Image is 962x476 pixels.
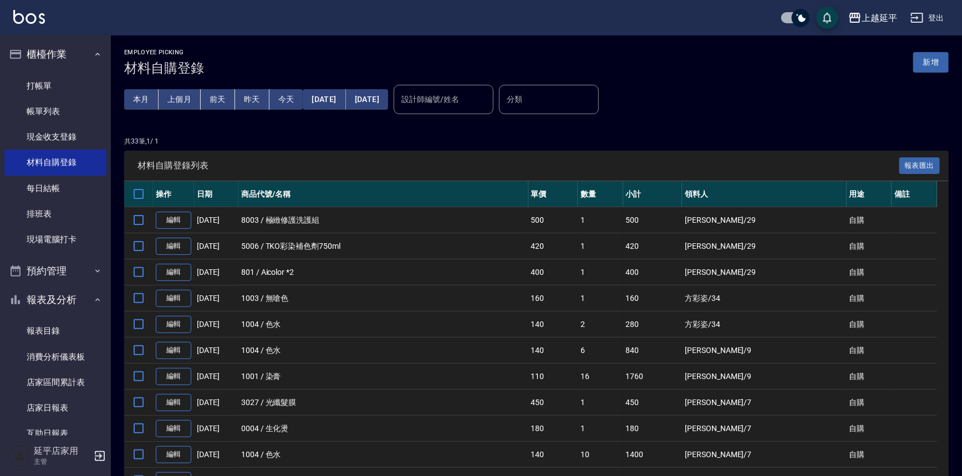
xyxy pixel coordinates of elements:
td: 1 [578,233,623,259]
a: 打帳單 [4,73,106,99]
td: [DATE] [194,233,238,259]
a: 編輯 [156,212,191,229]
td: 自購 [847,311,892,337]
td: 6 [578,337,623,364]
td: [PERSON_NAME] /7 [682,416,846,442]
a: 現場電腦打卡 [4,227,106,252]
td: [DATE] [194,442,238,468]
th: 備註 [892,181,936,207]
td: 16 [578,364,623,390]
td: [DATE] [194,311,238,337]
button: 本月 [124,89,159,110]
a: 編輯 [156,238,191,255]
button: 前天 [201,89,235,110]
td: 1760 [623,364,683,390]
td: [PERSON_NAME] /9 [682,337,846,364]
td: 500 [623,207,683,233]
img: Person [9,445,31,467]
td: 3027 / 光纖髮膜 [238,390,528,416]
a: 編輯 [156,368,191,385]
span: 材料自購登錄列表 [138,160,899,171]
a: 材料自購登錄 [4,150,106,175]
td: [PERSON_NAME] /29 [682,233,846,259]
td: [DATE] [194,259,238,285]
a: 新增 [913,57,949,67]
td: 自購 [847,364,892,390]
p: 共 33 筆, 1 / 1 [124,136,949,146]
p: 主管 [34,457,90,467]
a: 編輯 [156,264,191,281]
a: 互助日報表 [4,421,106,446]
td: 140 [528,442,578,468]
button: [DATE] [303,89,345,110]
button: 昨天 [235,89,269,110]
img: Logo [13,10,45,24]
td: 840 [623,337,683,364]
td: 160 [623,285,683,311]
td: 1003 / 無嗆色 [238,285,528,311]
button: 今天 [269,89,303,110]
td: [DATE] [194,390,238,416]
td: 5006 / TKO彩染補色劑750ml [238,233,528,259]
td: 1004 / 色水 [238,442,528,468]
a: 編輯 [156,446,191,463]
button: 預約管理 [4,257,106,285]
a: 排班表 [4,201,106,227]
td: 420 [623,233,683,259]
th: 日期 [194,181,238,207]
td: 280 [623,311,683,337]
td: 140 [528,311,578,337]
button: 報表匯出 [899,157,940,175]
a: 報表目錄 [4,318,106,344]
td: 500 [528,207,578,233]
button: 櫃檯作業 [4,40,106,69]
td: 8003 / 極緻修護洗護組 [238,207,528,233]
h5: 延平店家用 [34,446,90,457]
th: 操作 [153,181,194,207]
h2: Employee Picking [124,49,204,56]
a: 每日結帳 [4,176,106,201]
a: 報表匯出 [899,160,940,170]
td: [PERSON_NAME] /29 [682,207,846,233]
td: 方彩姿 /34 [682,285,846,311]
td: 自購 [847,233,892,259]
td: 420 [528,233,578,259]
td: 自購 [847,442,892,468]
td: 450 [528,390,578,416]
td: 0004 / 生化燙 [238,416,528,442]
td: [DATE] [194,337,238,364]
td: 方彩姿 /34 [682,311,846,337]
td: [DATE] [194,416,238,442]
button: save [816,7,838,29]
td: 1 [578,207,623,233]
td: 180 [528,416,578,442]
td: 1 [578,416,623,442]
a: 店家日報表 [4,395,106,421]
button: 報表及分析 [4,285,106,314]
td: 2 [578,311,623,337]
td: 1004 / 色水 [238,337,528,364]
th: 小計 [623,181,683,207]
a: 消費分析儀表板 [4,344,106,370]
button: 新增 [913,52,949,73]
a: 編輯 [156,394,191,411]
td: 自購 [847,259,892,285]
td: 自購 [847,416,892,442]
td: 1001 / 染膏 [238,364,528,390]
a: 編輯 [156,290,191,307]
td: [DATE] [194,207,238,233]
td: 1004 / 色水 [238,311,528,337]
button: 登出 [906,8,949,28]
a: 現金收支登錄 [4,124,106,150]
td: 1 [578,285,623,311]
a: 帳單列表 [4,99,106,124]
td: 自購 [847,207,892,233]
div: 上越延平 [862,11,897,25]
td: [PERSON_NAME] /7 [682,442,846,468]
button: 上個月 [159,89,201,110]
td: 180 [623,416,683,442]
th: 用途 [847,181,892,207]
a: 編輯 [156,316,191,333]
td: [DATE] [194,364,238,390]
td: 自購 [847,285,892,311]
